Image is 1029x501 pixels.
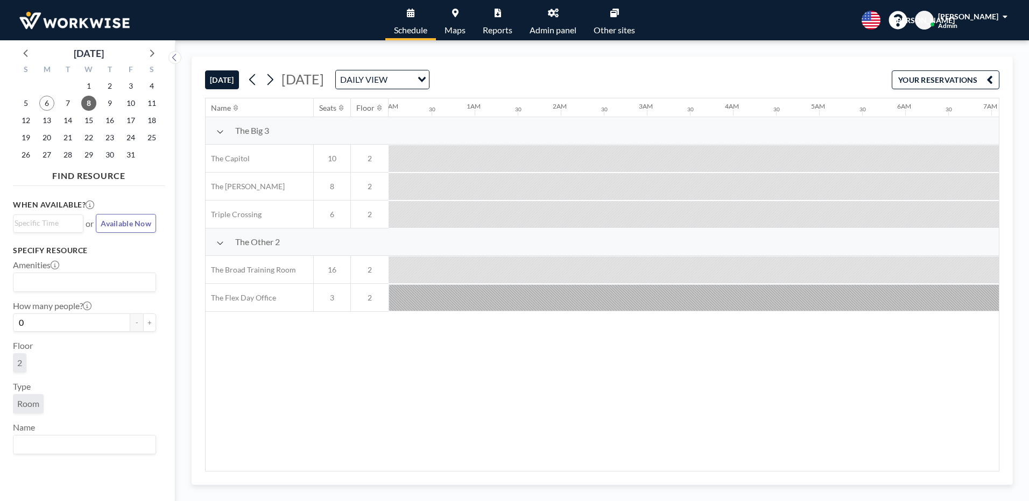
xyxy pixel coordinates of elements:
[429,106,435,113] div: 30
[351,210,389,219] span: 2
[13,260,59,270] label: Amenities
[351,154,389,163] span: 2
[445,26,466,34] span: Maps
[594,26,635,34] span: Other sites
[13,381,31,392] label: Type
[894,16,955,25] span: [PERSON_NAME]
[336,70,429,89] div: Search for option
[37,63,58,77] div: M
[86,218,94,229] span: or
[101,219,151,228] span: Available Now
[102,147,117,162] span: Thursday, October 30, 2025
[81,130,96,145] span: Wednesday, October 22, 2025
[314,182,350,191] span: 8
[120,63,141,77] div: F
[144,96,159,111] span: Saturday, October 11, 2025
[102,113,117,128] span: Thursday, October 16, 2025
[639,102,653,110] div: 3AM
[859,106,866,113] div: 30
[130,313,143,332] button: -
[58,63,79,77] div: T
[725,102,739,110] div: 4AM
[123,130,138,145] span: Friday, October 24, 2025
[938,22,957,30] span: Admin
[206,182,285,191] span: The [PERSON_NAME]
[15,275,150,289] input: Search for option
[351,265,389,275] span: 2
[123,78,138,94] span: Friday, October 3, 2025
[394,26,427,34] span: Schedule
[314,265,350,275] span: 16
[18,113,33,128] span: Sunday, October 12, 2025
[123,96,138,111] span: Friday, October 10, 2025
[205,70,239,89] button: [DATE]
[99,63,120,77] div: T
[338,73,390,87] span: DAILY VIEW
[319,103,336,113] div: Seats
[81,78,96,94] span: Wednesday, October 1, 2025
[206,154,250,163] span: The Capitol
[144,130,159,145] span: Saturday, October 25, 2025
[946,106,952,113] div: 30
[81,113,96,128] span: Wednesday, October 15, 2025
[39,96,54,111] span: Monday, October 6, 2025
[144,78,159,94] span: Saturday, October 4, 2025
[96,214,156,233] button: Available Now
[102,78,117,94] span: Thursday, October 2, 2025
[141,63,162,77] div: S
[391,73,411,87] input: Search for option
[13,166,165,181] h4: FIND RESOURCE
[102,96,117,111] span: Thursday, October 9, 2025
[60,147,75,162] span: Tuesday, October 28, 2025
[211,103,231,113] div: Name
[60,130,75,145] span: Tuesday, October 21, 2025
[60,113,75,128] span: Tuesday, October 14, 2025
[13,300,91,311] label: How many people?
[983,102,997,110] div: 7AM
[314,154,350,163] span: 10
[102,130,117,145] span: Thursday, October 23, 2025
[206,210,262,219] span: Triple Crossing
[351,182,389,191] span: 2
[13,246,156,255] h3: Specify resource
[60,96,75,111] span: Tuesday, October 7, 2025
[81,96,96,111] span: Wednesday, October 8, 2025
[123,147,138,162] span: Friday, October 31, 2025
[897,102,911,110] div: 6AM
[314,210,350,219] span: 6
[17,10,132,31] img: organization-logo
[13,435,156,454] div: Search for option
[892,70,999,89] button: YOUR RESERVATIONS
[530,26,576,34] span: Admin panel
[15,438,150,452] input: Search for option
[281,71,324,87] span: [DATE]
[467,102,481,110] div: 1AM
[79,63,100,77] div: W
[39,147,54,162] span: Monday, October 27, 2025
[74,46,104,61] div: [DATE]
[687,106,694,113] div: 30
[483,26,512,34] span: Reports
[39,130,54,145] span: Monday, October 20, 2025
[206,265,296,275] span: The Broad Training Room
[351,293,389,303] span: 2
[18,130,33,145] span: Sunday, October 19, 2025
[601,106,608,113] div: 30
[773,106,780,113] div: 30
[13,273,156,291] div: Search for option
[13,340,33,351] label: Floor
[18,96,33,111] span: Sunday, October 5, 2025
[235,125,269,136] span: The Big 3
[17,398,39,409] span: Room
[314,293,350,303] span: 3
[553,102,567,110] div: 2AM
[13,215,83,231] div: Search for option
[17,357,22,368] span: 2
[206,293,276,303] span: The Flex Day Office
[143,313,156,332] button: +
[938,12,998,21] span: [PERSON_NAME]
[15,217,77,229] input: Search for option
[380,102,398,110] div: 12AM
[16,63,37,77] div: S
[144,113,159,128] span: Saturday, October 18, 2025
